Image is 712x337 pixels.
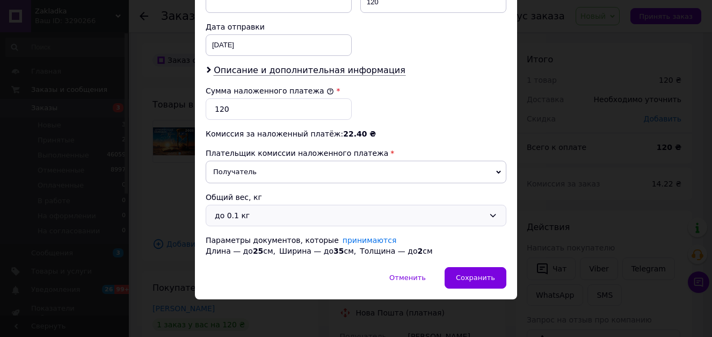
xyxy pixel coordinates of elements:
[389,274,426,282] span: Отменить
[206,87,334,95] label: Сумма наложенного платежа
[206,21,352,32] div: Дата отправки
[343,130,376,138] span: 22.40 ₴
[417,247,423,255] span: 2
[206,128,506,139] div: Комиссия за наложенный платёж:
[206,192,506,203] div: Общий вес, кг
[214,65,405,76] span: Описание и дополнительная информация
[206,161,506,183] span: Получатель
[206,235,506,256] div: Параметры документов, которые Длина — до см, Ширина — до см, Толщина — до см
[343,236,397,245] a: принимаются
[253,247,263,255] span: 25
[215,210,484,221] div: до 0.1 кг
[206,149,388,157] span: Плательщик комиссии наложенного платежа
[333,247,344,255] span: 35
[456,274,495,282] span: Сохранить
